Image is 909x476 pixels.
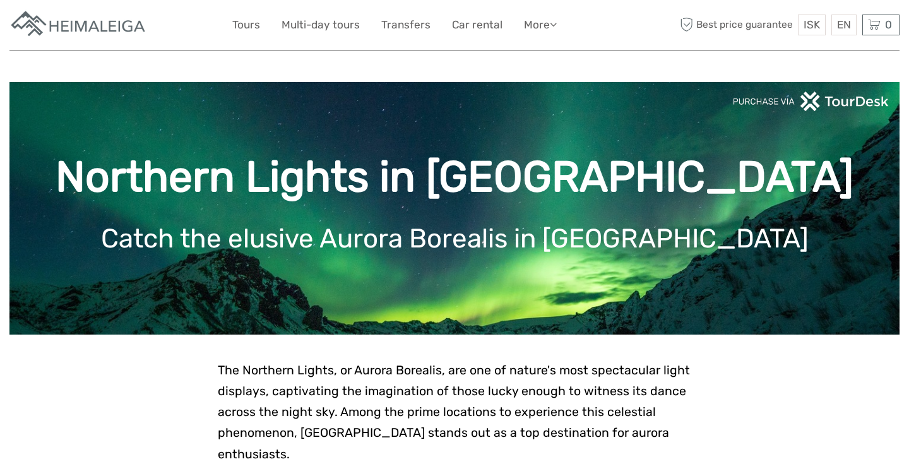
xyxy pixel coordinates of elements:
a: More [524,16,557,34]
a: Car rental [452,16,502,34]
h1: Catch the elusive Aurora Borealis in [GEOGRAPHIC_DATA] [28,223,881,254]
span: 0 [883,18,894,31]
a: Multi-day tours [282,16,360,34]
h1: Northern Lights in [GEOGRAPHIC_DATA] [28,152,881,203]
span: ISK [804,18,820,31]
div: EN [831,15,857,35]
img: PurchaseViaTourDeskwhite.png [732,92,890,111]
img: Apartments in Reykjavik [9,9,148,40]
a: Tours [232,16,260,34]
span: Best price guarantee [677,15,795,35]
span: The Northern Lights, or Aurora Borealis, are one of nature's most spectacular light displays, cap... [218,363,690,461]
a: Transfers [381,16,431,34]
